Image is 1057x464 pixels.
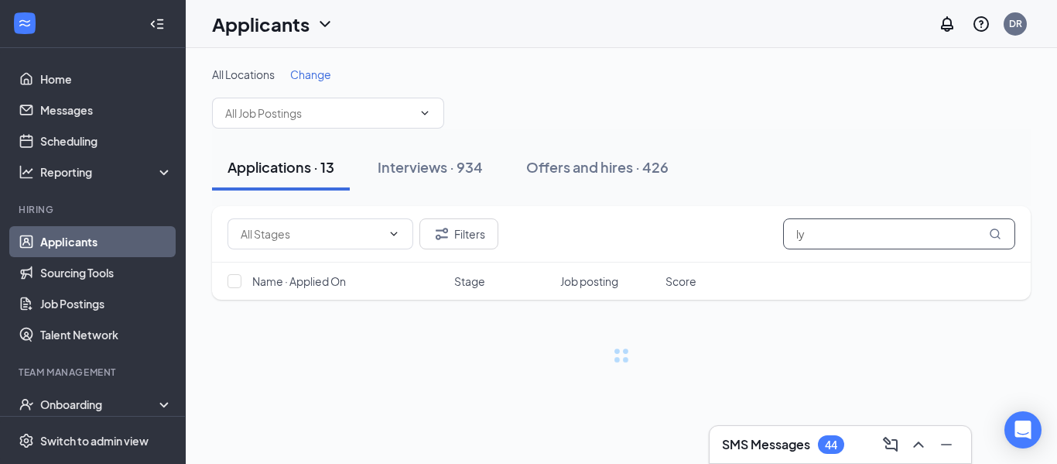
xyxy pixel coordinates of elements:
div: DR [1009,17,1022,30]
input: Search in applications [783,218,1015,249]
a: Scheduling [40,125,173,156]
input: All Stages [241,225,381,242]
div: Reporting [40,164,173,180]
svg: Collapse [149,16,165,32]
h1: Applicants [212,11,310,37]
span: Job posting [560,273,618,289]
svg: Analysis [19,164,34,180]
div: Open Intercom Messenger [1004,411,1042,449]
a: Talent Network [40,319,173,350]
div: 44 [825,438,837,452]
svg: ChevronDown [388,228,400,240]
a: Home [40,64,173,95]
svg: QuestionInfo [972,15,990,33]
a: Sourcing Tools [40,257,173,288]
div: Applications · 13 [227,157,334,177]
div: Hiring [19,203,169,216]
button: ComposeMessage [878,432,903,457]
svg: ChevronUp [909,435,928,454]
span: All Locations [212,67,275,81]
span: Name · Applied On [252,273,346,289]
svg: MagnifyingGlass [989,228,1001,240]
svg: ChevronDown [419,107,431,119]
span: Score [665,273,696,289]
h3: SMS Messages [722,436,810,453]
div: Offers and hires · 426 [526,157,669,177]
button: ChevronUp [906,432,931,457]
span: Change [290,67,331,81]
a: Applicants [40,226,173,257]
svg: ComposeMessage [881,435,900,454]
a: Messages [40,95,173,125]
div: Team Management [19,366,169,379]
div: Onboarding [40,397,159,412]
span: Stage [454,273,485,289]
svg: Notifications [938,15,956,33]
div: Switch to admin view [40,433,149,449]
button: Minimize [934,432,959,457]
svg: Minimize [937,435,956,454]
svg: Settings [19,433,34,449]
svg: Filter [433,225,451,243]
svg: ChevronDown [316,15,334,33]
svg: UserCheck [19,397,34,412]
input: All Job Postings [225,105,412,122]
a: Job Postings [40,288,173,319]
svg: WorkstreamLogo [17,15,32,31]
button: Filter Filters [419,218,498,249]
div: Interviews · 934 [378,157,483,177]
